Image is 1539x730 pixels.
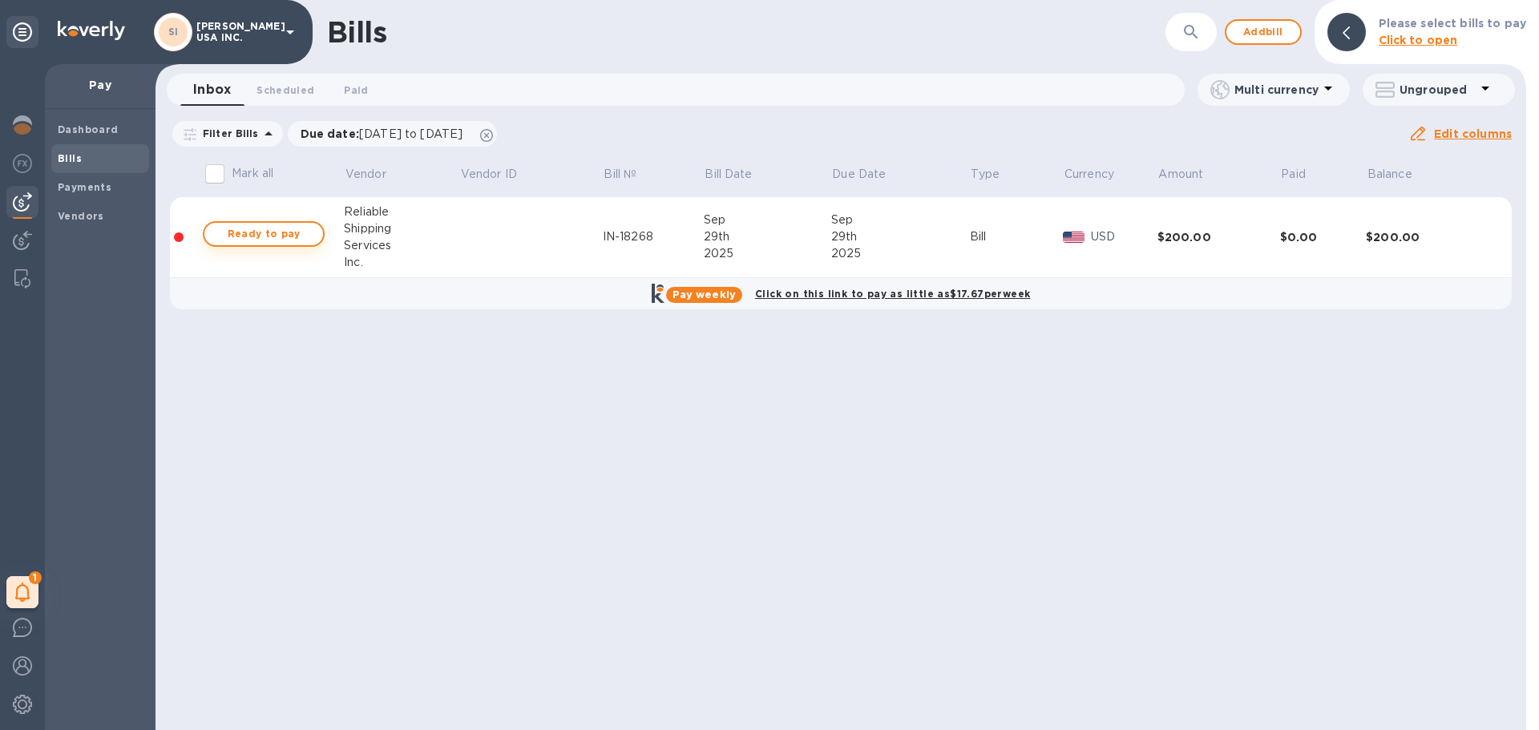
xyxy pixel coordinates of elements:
[970,228,1064,245] div: Bill
[603,228,704,245] div: IN-18268
[256,82,314,99] span: Scheduled
[168,26,179,38] b: SI
[604,166,657,183] span: Bill №
[232,165,273,182] p: Mark all
[832,166,886,183] p: Due Date
[196,127,259,140] p: Filter Bills
[196,21,277,43] p: [PERSON_NAME] USA INC.
[1367,166,1433,183] span: Balance
[301,126,471,142] p: Due date :
[1281,166,1306,183] p: Paid
[345,166,407,183] span: Vendor
[1158,166,1224,183] span: Amount
[971,166,1000,183] p: Type
[1234,82,1319,98] p: Multi currency
[29,571,42,584] span: 1
[58,21,125,40] img: Logo
[58,210,104,222] b: Vendors
[6,16,38,48] div: Unpin categories
[704,212,831,228] div: Sep
[344,254,459,271] div: Inc.
[1225,19,1302,45] button: Addbill
[217,224,310,244] span: Ready to pay
[1434,127,1512,140] u: Edit columns
[13,154,32,173] img: Foreign exchange
[1158,166,1203,183] p: Amount
[344,204,459,220] div: Reliable
[831,245,970,262] div: 2025
[461,166,538,183] span: Vendor ID
[1091,228,1157,245] p: USD
[831,228,970,245] div: 29th
[704,228,831,245] div: 29th
[1157,229,1280,245] div: $200.00
[1280,229,1367,245] div: $0.00
[1281,166,1327,183] span: Paid
[1379,34,1458,46] b: Click to open
[461,166,517,183] p: Vendor ID
[193,79,231,101] span: Inbox
[1367,166,1412,183] p: Balance
[58,181,111,193] b: Payments
[1400,82,1476,98] p: Ungrouped
[831,212,970,228] div: Sep
[755,288,1030,300] b: Click on this link to pay as little as $17.67 per week
[288,121,498,147] div: Due date:[DATE] to [DATE]
[58,152,82,164] b: Bills
[203,221,325,247] button: Ready to pay
[344,237,459,254] div: Services
[344,82,368,99] span: Paid
[705,166,752,183] p: Bill Date
[832,166,907,183] span: Due Date
[58,77,143,93] p: Pay
[1239,22,1287,42] span: Add bill
[327,15,386,49] h1: Bills
[604,166,636,183] p: Bill №
[673,288,736,300] b: Pay weekly
[345,166,386,183] p: Vendor
[1366,229,1489,245] div: $200.00
[971,166,1020,183] span: Type
[1064,166,1114,183] p: Currency
[344,220,459,237] div: Shipping
[359,127,463,140] span: [DATE] to [DATE]
[705,166,773,183] span: Bill Date
[1063,232,1085,243] img: USD
[58,123,119,135] b: Dashboard
[704,245,831,262] div: 2025
[1379,17,1526,30] b: Please select bills to pay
